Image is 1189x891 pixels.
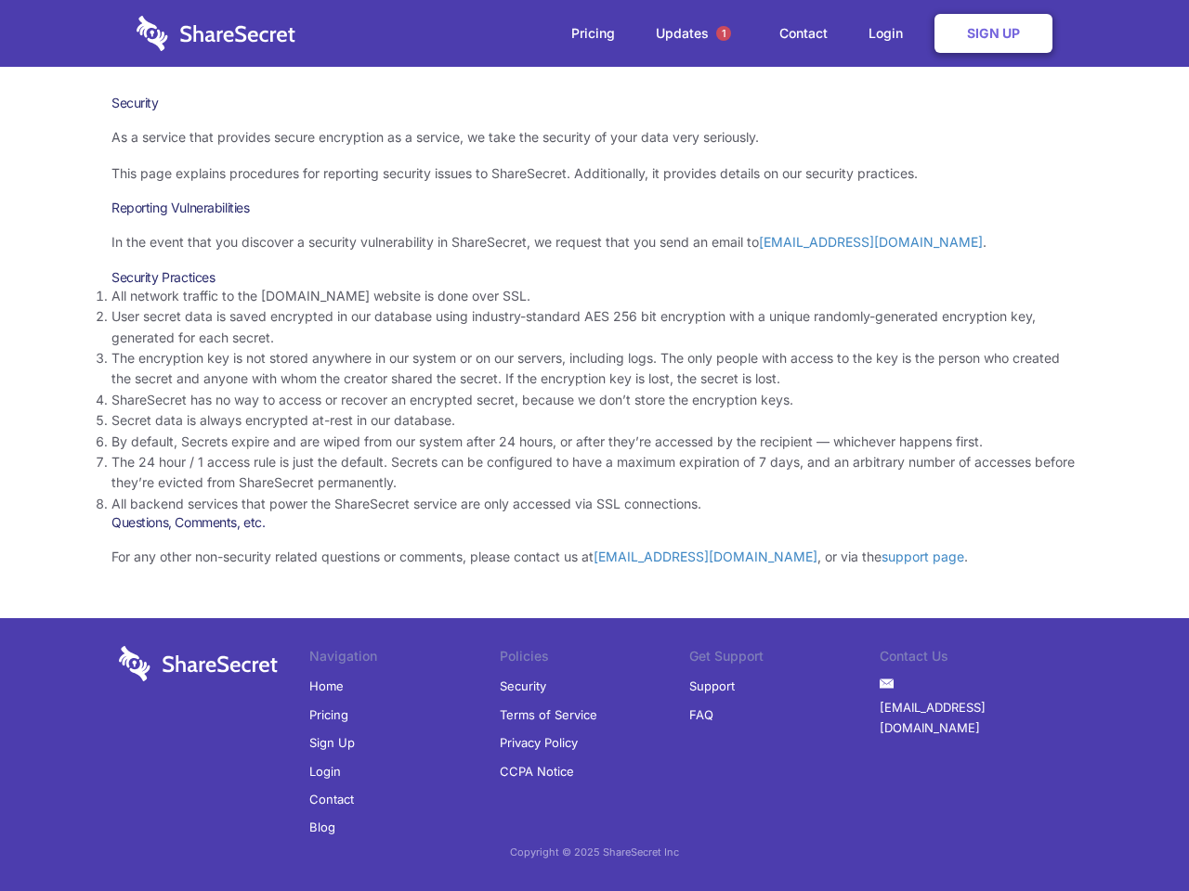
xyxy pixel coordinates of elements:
[309,646,500,672] li: Navigation
[111,494,1078,514] li: All backend services that power the ShareSecret service are only accessed via SSL connections.
[111,163,1078,184] p: This page explains procedures for reporting security issues to ShareSecret. Additionally, it prov...
[137,16,295,51] img: logo-wordmark-white-trans-d4663122ce5f474addd5e946df7df03e33cb6a1c49d2221995e7729f52c070b2.svg
[689,672,735,700] a: Support
[309,813,335,841] a: Blog
[759,234,983,250] a: [EMAIL_ADDRESS][DOMAIN_NAME]
[500,757,574,785] a: CCPA Notice
[111,127,1078,148] p: As a service that provides secure encryption as a service, we take the security of your data very...
[111,95,1078,111] h1: Security
[500,701,597,729] a: Terms of Service
[119,646,278,681] img: logo-wordmark-white-trans-d4663122ce5f474addd5e946df7df03e33cb6a1c49d2221995e7729f52c070b2.svg
[880,693,1070,742] a: [EMAIL_ADDRESS][DOMAIN_NAME]
[594,549,817,564] a: [EMAIL_ADDRESS][DOMAIN_NAME]
[111,410,1078,431] li: Secret data is always encrypted at-rest in our database.
[309,701,348,729] a: Pricing
[309,729,355,756] a: Sign Up
[111,286,1078,306] li: All network traffic to the [DOMAIN_NAME] website is done over SSL.
[111,306,1078,348] li: User secret data is saved encrypted in our database using industry-standard AES 256 bit encryptio...
[111,432,1078,452] li: By default, Secrets expire and are wiped from our system after 24 hours, or after they’re accesse...
[111,514,1078,531] h3: Questions, Comments, etc.
[880,646,1070,672] li: Contact Us
[500,672,546,700] a: Security
[553,5,634,62] a: Pricing
[500,729,578,756] a: Privacy Policy
[309,757,341,785] a: Login
[111,452,1078,494] li: The 24 hour / 1 access rule is just the default. Secrets can be configured to have a maximum expi...
[111,348,1078,390] li: The encryption key is not stored anywhere in our system or on our servers, including logs. The on...
[111,390,1078,410] li: ShareSecret has no way to access or recover an encrypted secret, because we don’t store the encry...
[850,5,931,62] a: Login
[689,701,713,729] a: FAQ
[111,547,1078,567] p: For any other non-security related questions or comments, please contact us at , or via the .
[761,5,846,62] a: Contact
[500,646,690,672] li: Policies
[689,646,880,672] li: Get Support
[111,269,1078,286] h3: Security Practices
[309,785,354,813] a: Contact
[309,672,344,700] a: Home
[111,232,1078,252] p: In the event that you discover a security vulnerability in ShareSecret, we request that you send ...
[716,26,731,41] span: 1
[882,549,964,564] a: support page
[111,200,1078,216] h3: Reporting Vulnerabilities
[934,14,1052,53] a: Sign Up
